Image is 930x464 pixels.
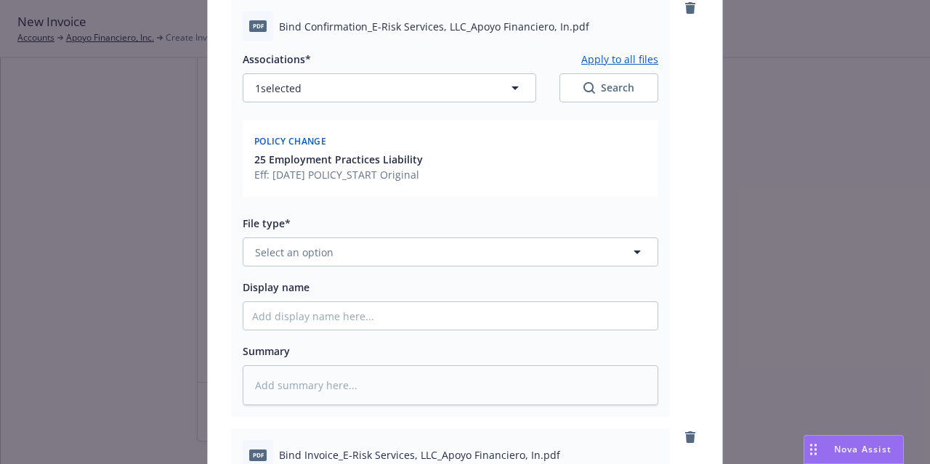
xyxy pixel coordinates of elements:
[834,443,891,455] span: Nova Assist
[804,436,822,463] div: Drag to move
[243,280,310,294] span: Display name
[581,50,658,68] button: Apply to all files
[559,73,658,102] button: SearchSearch
[243,73,536,102] button: 1selected
[255,245,333,260] span: Select an option
[243,344,290,358] span: Summary
[583,82,595,94] svg: Search
[243,216,291,230] span: File type*
[249,449,267,460] span: pdf
[243,52,311,66] span: Associations*
[279,19,589,34] span: Bind Confirmation_E-Risk Services, LLC_Apoyo Financiero, In.pdf
[804,435,904,464] button: Nova Assist
[243,237,658,266] button: Select an option
[254,135,326,147] span: Policy change
[583,81,634,95] div: Search
[249,20,267,31] span: pdf
[682,428,699,446] a: remove
[254,167,423,182] span: Eff: [DATE] POLICY_START Original
[243,302,658,330] input: Add display name here...
[254,152,423,167] button: 25 Employment Practices Liability
[279,447,560,463] span: Bind Invoice_E-Risk Services, LLC_Apoyo Financiero, In.pdf
[255,81,302,96] span: 1 selected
